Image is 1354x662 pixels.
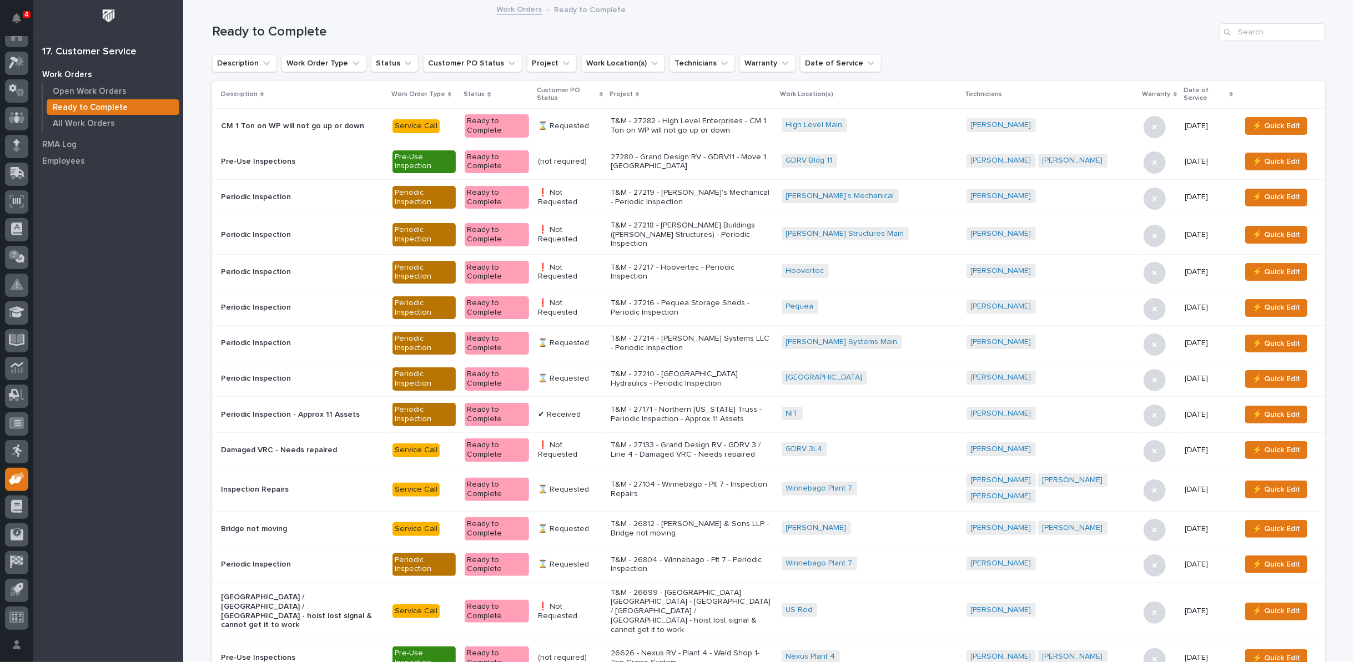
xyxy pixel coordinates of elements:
[42,140,77,150] p: RMA Log
[971,444,1031,454] a: [PERSON_NAME]
[1185,607,1232,616] p: [DATE]
[1252,443,1300,457] span: ⚡ Quick Edit
[392,223,456,246] div: Periodic Inspection
[33,66,183,83] a: Work Orders
[465,332,529,355] div: Ready to Complete
[538,560,602,569] p: ⌛ Requested
[1220,23,1325,41] div: Search
[1252,155,1300,168] span: ⚡ Quick Edit
[53,119,115,129] p: All Work Orders
[611,441,773,459] p: T&M - 27133 - Grand Design RV - GDRV 3 / Line 4 - Damaged VRC - Needs repaired
[971,302,1031,311] a: [PERSON_NAME]
[971,373,1031,382] a: [PERSON_NAME]
[670,54,735,72] button: Technicians
[538,122,602,131] p: ⌛ Requested
[1245,189,1307,206] button: ⚡ Quick Edit
[392,443,440,457] div: Service Call
[1252,372,1300,386] span: ⚡ Quick Edit
[1245,441,1307,459] button: ⚡ Quick Edit
[611,153,773,171] p: 27280 - Grand Design RV - GDRV11 - Move 1 [GEOGRAPHIC_DATA]
[465,517,529,540] div: Ready to Complete
[212,254,1325,290] tr: Periodic InspectionPeriodic InspectionReady to Complete❗ Not RequestedT&M - 27217 - Hoovertec - P...
[212,179,1325,215] tr: Periodic InspectionPeriodic InspectionReady to Complete❗ Not RequestedT&M - 27219 - [PERSON_NAME]...
[465,261,529,284] div: Ready to Complete
[1185,303,1232,312] p: [DATE]
[1245,555,1307,573] button: ⚡ Quick Edit
[391,88,445,100] p: Work Order Type
[538,524,602,534] p: ⌛ Requested
[423,54,522,72] button: Customer PO Status
[786,191,894,201] a: [PERSON_NAME]'s Mechanical
[611,334,773,353] p: T&M - 27214 - [PERSON_NAME] Systems LLC - Periodic Inspection
[610,88,633,100] p: Project
[221,410,384,420] p: Periodic Inspection - Approx 11 Assets
[33,136,183,153] a: RMA Log
[212,326,1325,361] tr: Periodic InspectionPeriodic InspectionReady to Complete⌛ RequestedT&M - 27214 - [PERSON_NAME] Sys...
[1185,485,1232,494] p: [DATE]
[1185,157,1232,166] p: [DATE]
[1245,153,1307,170] button: ⚡ Quick Edit
[212,432,1325,468] tr: Damaged VRC - Needs repairedService CallReady to Complete❗ Not RequestedT&M - 27133 - Grand Desig...
[221,193,384,202] p: Periodic Inspection
[1245,603,1307,620] button: ⚡ Quick Edit
[465,478,529,501] div: Ready to Complete
[538,225,602,244] p: ❗ Not Requested
[538,441,602,459] p: ❗ Not Requested
[221,485,384,494] p: Inspection Repairs
[212,361,1325,397] tr: Periodic InspectionPeriodic InspectionReady to Complete⌛ RequestedT&M - 27210 - [GEOGRAPHIC_DATA]...
[1043,156,1103,165] a: [PERSON_NAME]
[1185,193,1232,202] p: [DATE]
[1245,406,1307,423] button: ⚡ Quick Edit
[971,652,1031,661] a: [PERSON_NAME]
[212,54,277,72] button: Description
[786,652,835,661] a: Nexus Plant 4
[212,511,1325,547] tr: Bridge not movingService CallReady to Complete⌛ RequestedT&M - 26812 - [PERSON_NAME] & Sons LLP -...
[42,46,137,58] div: 17. Customer Service
[1245,299,1307,317] button: ⚡ Quick Edit
[1252,522,1300,535] span: ⚡ Quick Edit
[611,370,773,388] p: T&M - 27210 - [GEOGRAPHIC_DATA] Hydraulics - Periodic Inspection
[538,485,602,494] p: ⌛ Requested
[221,230,384,240] p: Periodic Inspection
[212,144,1325,179] tr: Pre-Use InspectionsPre-Use InspectionReady to Complete(not required)27280 - Grand Design RV - GDR...
[392,186,456,209] div: Periodic Inspection
[212,215,1325,255] tr: Periodic InspectionPeriodic InspectionReady to Complete❗ Not RequestedT&M - 27218 - [PERSON_NAME]...
[1184,84,1227,105] p: Date of Service
[221,446,384,455] p: Damaged VRC - Needs repaired
[212,24,1215,40] h1: Ready to Complete
[392,553,456,577] div: Periodic Inspection
[611,405,773,424] p: T&M - 27171 - Northern [US_STATE] Truss - Periodic Inspection - Approx 11 Assets
[212,583,1325,640] tr: [GEOGRAPHIC_DATA] / [GEOGRAPHIC_DATA] / [GEOGRAPHIC_DATA] - hoist lost signal & cannot get it to ...
[1185,338,1232,348] p: [DATE]
[611,555,773,574] p: T&M - 26804 - Winnebago - Plt 7 - Periodic Inspection
[786,302,814,311] a: Pequea
[212,290,1325,325] tr: Periodic InspectionPeriodic InspectionReady to Complete❗ Not RequestedT&M - 27216 - Pequea Storag...
[971,266,1031,276] a: [PERSON_NAME]
[221,374,384,383] p: Periodic Inspection
[786,120,843,130] a: High Level Main
[1185,122,1232,131] p: [DATE]
[1245,263,1307,281] button: ⚡ Quick Edit
[465,600,529,623] div: Ready to Complete
[1252,119,1300,133] span: ⚡ Quick Edit
[392,403,456,426] div: Periodic Inspection
[786,605,813,615] a: US Rod
[1142,88,1171,100] p: Warranty
[527,54,577,72] button: Project
[43,115,183,131] a: All Work Orders
[1252,558,1300,571] span: ⚡ Quick Edit
[497,2,542,15] a: Work Orders
[971,409,1031,418] a: [PERSON_NAME]
[1252,190,1300,204] span: ⚡ Quick Edit
[971,156,1031,165] a: [PERSON_NAME]
[1245,226,1307,244] button: ⚡ Quick Edit
[538,157,602,166] p: (not required)
[971,120,1031,130] a: [PERSON_NAME]
[611,117,773,135] p: T&M - 27282 - High Level Enterprises - CM 1 Ton on WP will not go up or down
[392,332,456,355] div: Periodic Inspection
[33,153,183,169] a: Employees
[465,223,529,246] div: Ready to Complete
[1185,410,1232,420] p: [DATE]
[281,54,366,72] button: Work Order Type
[1252,228,1300,241] span: ⚡ Quick Edit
